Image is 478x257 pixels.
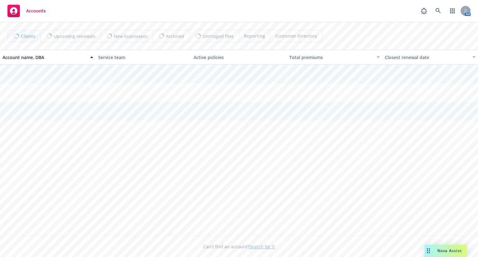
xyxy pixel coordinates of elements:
button: Closest renewal date [382,50,478,65]
div: Closest renewal date [385,54,469,61]
span: Reporting [244,33,265,39]
div: Account name, DBA [2,54,86,61]
span: Customer Directory [275,33,317,39]
span: Archived [166,33,184,39]
a: Accounts [5,2,48,20]
div: Drag to move [425,245,432,257]
span: Can't find an account? [203,243,275,250]
span: Upcoming renewals [54,33,95,39]
span: Accounts [26,8,46,13]
a: Search for it [249,244,275,250]
button: Service team [96,50,191,65]
button: Active policies [191,50,287,65]
button: Total premiums [287,50,383,65]
div: Service team [98,54,189,61]
a: Report a Bug [418,5,430,17]
a: Switch app [446,5,459,17]
span: New businesses [114,33,148,39]
span: Clients [21,33,35,39]
span: Nova Assist [437,248,462,253]
span: Untriaged files [203,33,234,39]
div: Total premiums [289,54,373,61]
a: Search [432,5,444,17]
button: Nova Assist [425,245,467,257]
div: Active policies [194,54,284,61]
